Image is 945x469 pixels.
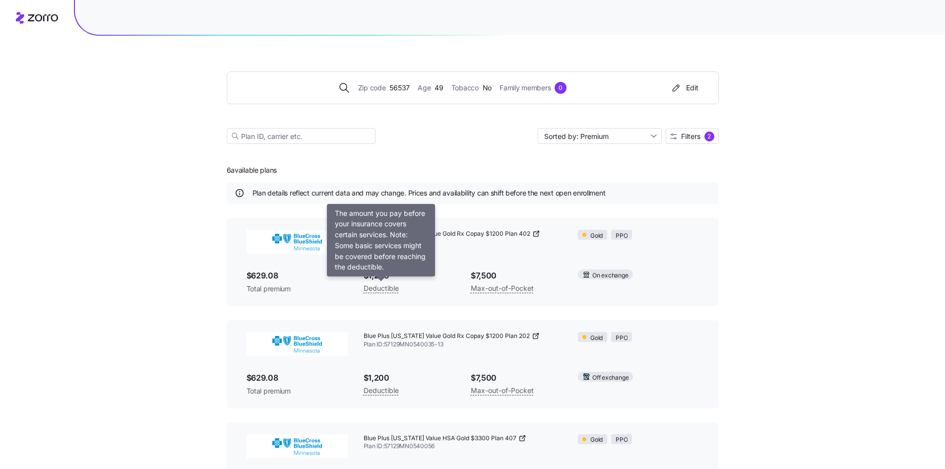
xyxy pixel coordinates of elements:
[681,133,700,140] span: Filters
[364,442,563,451] span: Plan ID: 57129MN0540056
[227,128,376,144] input: Plan ID, carrier etc.
[364,282,399,294] span: Deductible
[247,269,348,282] span: $629.08
[471,269,562,282] span: $7,500
[555,82,567,94] div: 0
[364,230,530,238] span: Blue Plus [US_STATE] Value Gold Rx Copay $1200 Plan 402
[616,435,628,445] span: PPO
[500,82,551,93] span: Family members
[590,435,603,445] span: Gold
[666,80,702,96] button: Edit
[435,82,443,93] span: 49
[418,82,431,93] span: Age
[364,238,563,247] span: Plan ID: 57129MN0540035
[590,231,603,241] span: Gold
[483,82,492,93] span: No
[364,332,530,340] span: Blue Plus [US_STATE] Value Gold Rx Copay $1200 Plan 202
[247,284,348,294] span: Total premium
[247,434,348,458] img: BlueCross BlueShield of Minnesota
[227,165,277,175] span: 6 available plans
[616,334,628,343] span: PPO
[389,82,410,93] span: 56537
[252,188,606,198] span: Plan details reflect current data and may change. Prices and availability can shift before the ne...
[364,372,455,384] span: $1,200
[364,434,516,443] span: Blue Plus [US_STATE] Value HSA Gold $3300 Plan 407
[592,271,628,280] span: On exchange
[247,372,348,384] span: $629.08
[364,269,455,282] span: $1,200
[247,332,348,356] img: BlueCross BlueShield of Minnesota
[247,386,348,396] span: Total premium
[704,132,714,141] div: 2
[471,385,534,397] span: Max-out-of-Pocket
[670,83,698,93] div: Edit
[471,372,562,384] span: $7,500
[364,385,399,397] span: Deductible
[666,128,719,144] button: Filters2
[590,334,603,343] span: Gold
[471,282,534,294] span: Max-out-of-Pocket
[247,230,348,254] img: BlueCross BlueShield of Minnesota
[358,82,386,93] span: Zip code
[538,128,662,144] input: Sort by
[616,231,628,241] span: PPO
[451,82,479,93] span: Tobacco
[592,373,629,383] span: Off exchange
[364,340,563,349] span: Plan ID: 57129MN0540035-13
